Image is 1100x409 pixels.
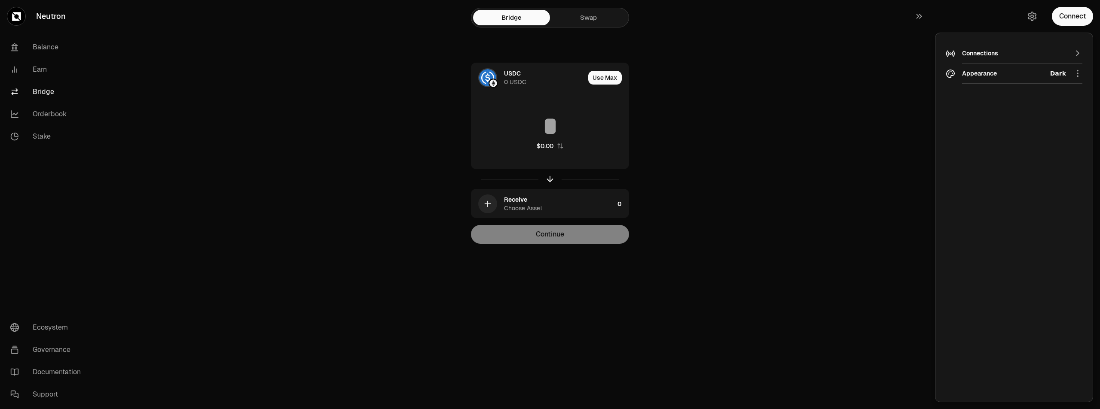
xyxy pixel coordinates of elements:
[962,49,1066,58] div: Connections
[946,43,1082,64] button: Connections
[537,142,553,150] div: $0.00
[3,339,93,361] a: Governance
[3,361,93,383] a: Documentation
[504,78,526,86] div: 0 USDC
[1052,7,1093,26] button: Connect
[3,316,93,339] a: Ecosystem
[617,189,629,218] div: 0
[3,125,93,148] a: Stake
[471,63,585,92] div: USDC LogoEthereum LogoUSDC0 USDC
[3,103,93,125] a: Orderbook
[471,189,629,218] button: ReceiveChoose Asset0
[3,36,93,58] a: Balance
[504,204,542,212] div: Choose Asset
[504,195,527,204] div: Receive
[473,10,550,25] a: Bridge
[3,383,93,406] a: Support
[588,71,622,85] button: Use Max
[504,69,521,78] div: USDC
[1050,69,1066,78] span: Dark
[537,142,564,150] button: $0.00
[3,81,93,103] a: Bridge
[479,69,496,86] img: USDC Logo
[962,69,1043,78] div: Appearance
[3,58,93,81] a: Earn
[489,79,497,87] img: Ethereum Logo
[471,189,614,218] div: ReceiveChoose Asset
[946,64,1082,84] button: AppearanceDark
[550,10,627,25] a: Swap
